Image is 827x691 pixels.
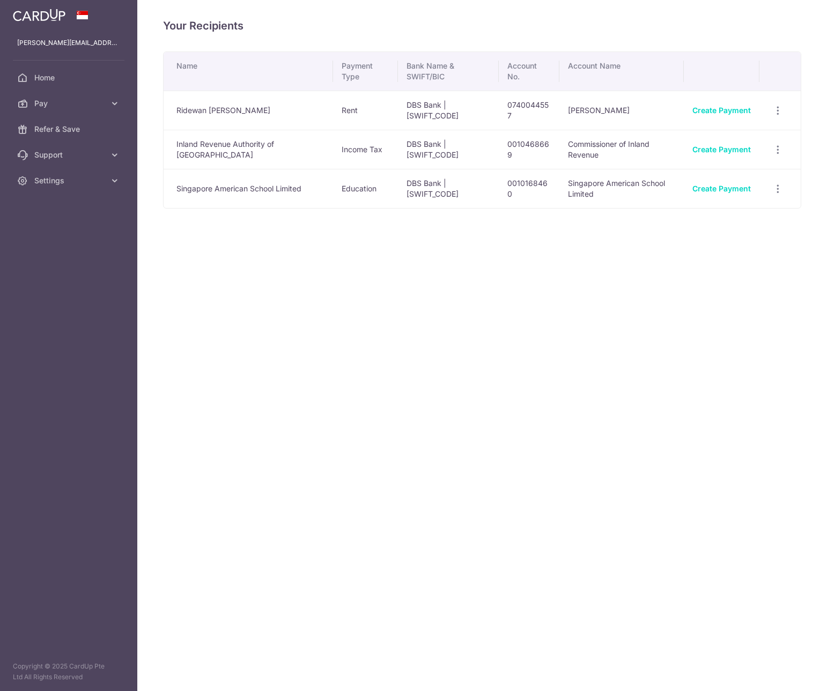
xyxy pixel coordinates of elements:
span: Settings [34,175,105,186]
p: [PERSON_NAME][EMAIL_ADDRESS][DOMAIN_NAME] [17,38,120,48]
th: Name [164,52,333,91]
td: Education [333,169,397,208]
td: Commissioner of Inland Revenue [559,130,684,169]
td: DBS Bank | [SWIFT_CODE] [398,169,499,208]
span: Pay [34,98,105,109]
td: Income Tax [333,130,397,169]
td: 0010168460 [499,169,559,208]
img: CardUp [13,9,65,21]
a: Create Payment [692,184,751,193]
a: Create Payment [692,145,751,154]
td: Inland Revenue Authority of [GEOGRAPHIC_DATA] [164,130,333,169]
span: Refer & Save [34,124,105,135]
td: Rent [333,91,397,130]
a: Create Payment [692,106,751,115]
th: Payment Type [333,52,397,91]
td: 0010468669 [499,130,559,169]
td: Ridewan [PERSON_NAME] [164,91,333,130]
td: [PERSON_NAME] [559,91,684,130]
th: Account No. [499,52,559,91]
td: 0740044557 [499,91,559,130]
h4: Your Recipients [163,17,801,34]
th: Bank Name & SWIFT/BIC [398,52,499,91]
td: Singapore American School Limited [164,169,333,208]
td: DBS Bank | [SWIFT_CODE] [398,130,499,169]
td: Singapore American School Limited [559,169,684,208]
span: Support [34,150,105,160]
td: DBS Bank | [SWIFT_CODE] [398,91,499,130]
span: Home [34,72,105,83]
th: Account Name [559,52,684,91]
